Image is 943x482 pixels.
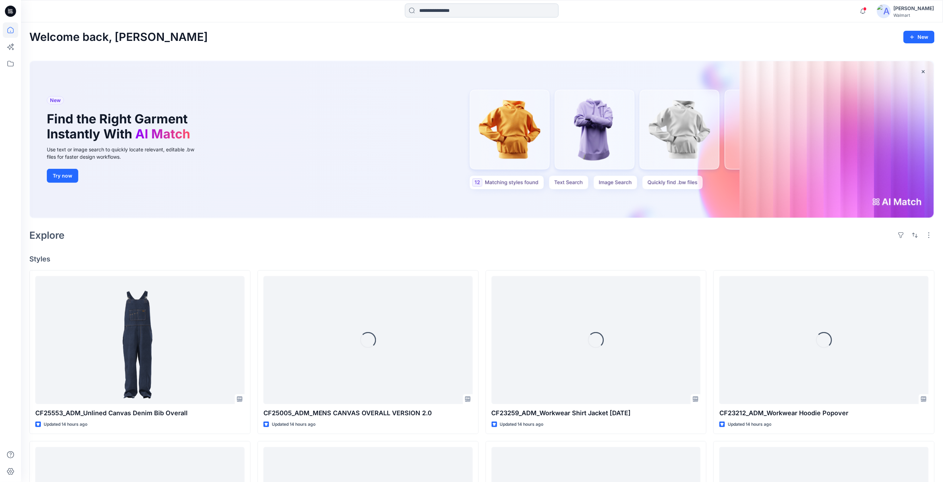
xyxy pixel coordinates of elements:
[47,146,204,160] div: Use text or image search to quickly locate relevant, editable .bw files for faster design workflows.
[894,4,934,13] div: [PERSON_NAME]
[877,4,891,18] img: avatar
[29,255,935,263] h4: Styles
[135,126,190,142] span: AI Match
[500,421,544,428] p: Updated 14 hours ago
[894,13,934,18] div: Walmart
[50,96,61,105] span: New
[47,169,78,183] button: Try now
[728,421,771,428] p: Updated 14 hours ago
[272,421,315,428] p: Updated 14 hours ago
[492,408,701,418] p: CF23259_ADM_Workwear Shirt Jacket [DATE]
[47,111,194,142] h1: Find the Right Garment Instantly With
[29,31,208,44] h2: Welcome back, [PERSON_NAME]
[35,276,245,404] a: CF25553_ADM_Unlined Canvas Denim Bib Overall
[35,408,245,418] p: CF25553_ADM_Unlined Canvas Denim Bib Overall
[44,421,87,428] p: Updated 14 hours ago
[904,31,935,43] button: New
[719,408,929,418] p: CF23212_ADM_Workwear Hoodie Popover
[29,230,65,241] h2: Explore
[263,408,473,418] p: CF25005_ADM_MENS CANVAS OVERALL VERSION 2.0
